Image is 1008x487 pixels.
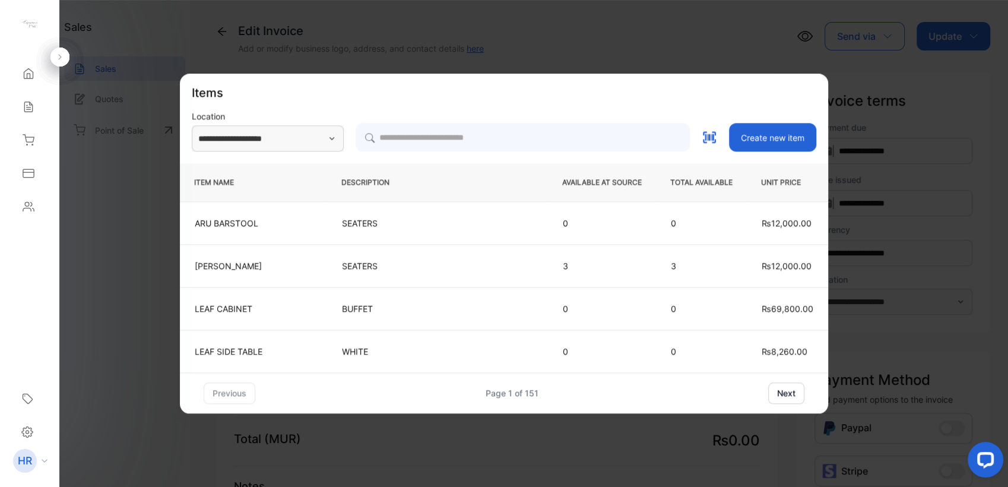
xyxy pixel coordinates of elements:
p: [PERSON_NAME] [195,260,312,272]
span: ₨8,260.00 [762,346,807,356]
img: logo [21,15,39,33]
p: WHITE [342,345,533,358]
iframe: LiveChat chat widget [958,437,1008,487]
p: Items [192,84,223,102]
span: ₨12,000.00 [762,261,812,271]
p: ITEM NAME [194,177,313,188]
button: next [768,382,804,404]
button: previous [204,382,255,404]
button: Create new item [729,123,816,151]
span: ₨12,000.00 [762,218,812,228]
p: SEATERS [342,217,533,229]
p: LEAF SIDE TABLE [195,345,312,358]
span: ₨69,800.00 [762,303,813,314]
p: AVAILABLE AT SOURCE [562,177,642,188]
p: 0 [563,217,641,229]
p: 0 [671,217,732,229]
p: 0 [563,345,641,358]
p: TOTAL AVAILABLE [670,177,733,188]
p: UNIT PRICE [761,177,814,188]
p: 0 [671,302,732,315]
p: SEATERS [342,260,533,272]
p: 0 [563,302,641,315]
div: Page 1 of 151 [486,387,538,399]
p: 0 [671,345,732,358]
p: ARU BARSTOOL [195,217,312,229]
p: HR [18,453,32,469]
p: 3 [671,260,732,272]
p: 3 [563,260,641,272]
p: DESCRIPTION [341,177,534,188]
p: BUFFET [342,302,533,315]
p: LEAF CABINET [195,302,312,315]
